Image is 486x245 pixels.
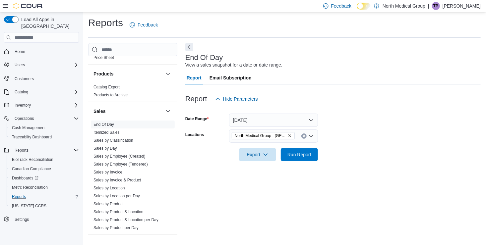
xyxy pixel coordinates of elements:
[7,173,82,183] a: Dashboards
[12,47,79,56] span: Home
[88,16,123,29] h1: Reports
[93,71,163,77] button: Products
[93,178,141,182] a: Sales by Invoice & Product
[93,225,139,230] a: Sales by Product per Day
[12,48,28,56] a: Home
[12,175,38,181] span: Dashboards
[15,76,34,81] span: Customers
[93,154,146,159] a: Sales by Employee (Created)
[9,202,79,210] span: Washington CCRS
[93,71,114,77] h3: Products
[93,193,140,199] span: Sales by Location per Day
[12,166,51,171] span: Canadian Compliance
[9,124,79,132] span: Cash Management
[12,101,33,109] button: Inventory
[443,2,481,10] p: [PERSON_NAME]
[127,18,160,31] a: Feedback
[164,107,172,115] button: Sales
[93,138,133,143] a: Sales by Classification
[12,146,31,154] button: Reports
[93,201,124,207] span: Sales by Product
[9,124,48,132] a: Cash Management
[93,92,128,98] span: Products to Archive
[1,146,82,155] button: Reports
[1,215,82,224] button: Settings
[7,192,82,201] button: Reports
[223,96,258,102] span: Hide Parameters
[93,55,114,60] span: Price Sheet
[15,116,34,121] span: Operations
[93,209,144,215] span: Sales by Product & Location
[7,183,82,192] button: Metrc Reconciliation
[185,116,209,122] label: Date Range
[88,121,177,234] div: Sales
[281,148,318,161] button: Run Report
[9,183,79,191] span: Metrc Reconciliation
[432,2,440,10] div: Terrah Basler
[93,84,120,90] span: Catalog Export
[12,101,79,109] span: Inventory
[243,148,272,161] span: Export
[383,2,425,10] p: North Medical Group
[1,87,82,97] button: Catalog
[12,74,79,82] span: Customers
[93,218,158,222] a: Sales by Product & Location per Day
[9,174,79,182] span: Dashboards
[12,125,45,130] span: Cash Management
[15,148,29,153] span: Reports
[93,170,122,174] a: Sales by Invoice
[12,88,31,96] button: Catalog
[88,83,177,102] div: Products
[93,122,114,127] a: End Of Day
[7,155,82,164] button: BioTrack Reconciliation
[185,62,282,69] div: View a sales snapshot for a date or date range.
[93,225,139,230] span: Sales by Product per Day
[357,3,371,10] input: Dark Mode
[187,71,202,84] span: Report
[7,132,82,142] button: Traceabilty Dashboard
[93,186,125,190] a: Sales by Location
[15,89,28,95] span: Catalog
[93,146,117,151] span: Sales by Day
[12,216,31,223] a: Settings
[239,148,276,161] button: Export
[15,217,29,222] span: Settings
[9,174,41,182] a: Dashboards
[164,70,172,78] button: Products
[93,108,106,115] h3: Sales
[13,3,43,9] img: Cova
[12,61,79,69] span: Users
[93,85,120,89] a: Catalog Export
[9,183,50,191] a: Metrc Reconciliation
[331,3,351,9] span: Feedback
[93,130,120,135] a: Itemized Sales
[428,2,429,10] p: |
[12,215,79,223] span: Settings
[12,61,28,69] button: Users
[185,95,207,103] h3: Report
[1,101,82,110] button: Inventory
[12,115,37,122] button: Operations
[93,202,124,206] a: Sales by Product
[93,162,148,167] a: Sales by Employee (Tendered)
[12,134,52,140] span: Traceabilty Dashboard
[9,133,54,141] a: Traceabilty Dashboard
[288,134,292,138] button: Remove North Medical Group - Hillsboro from selection in this group
[88,54,177,64] div: Pricing
[93,93,128,97] a: Products to Archive
[15,49,25,54] span: Home
[93,217,158,222] span: Sales by Product & Location per Day
[213,92,261,106] button: Hide Parameters
[9,202,49,210] a: [US_STATE] CCRS
[9,133,79,141] span: Traceabilty Dashboard
[210,71,252,84] span: Email Subscription
[12,115,79,122] span: Operations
